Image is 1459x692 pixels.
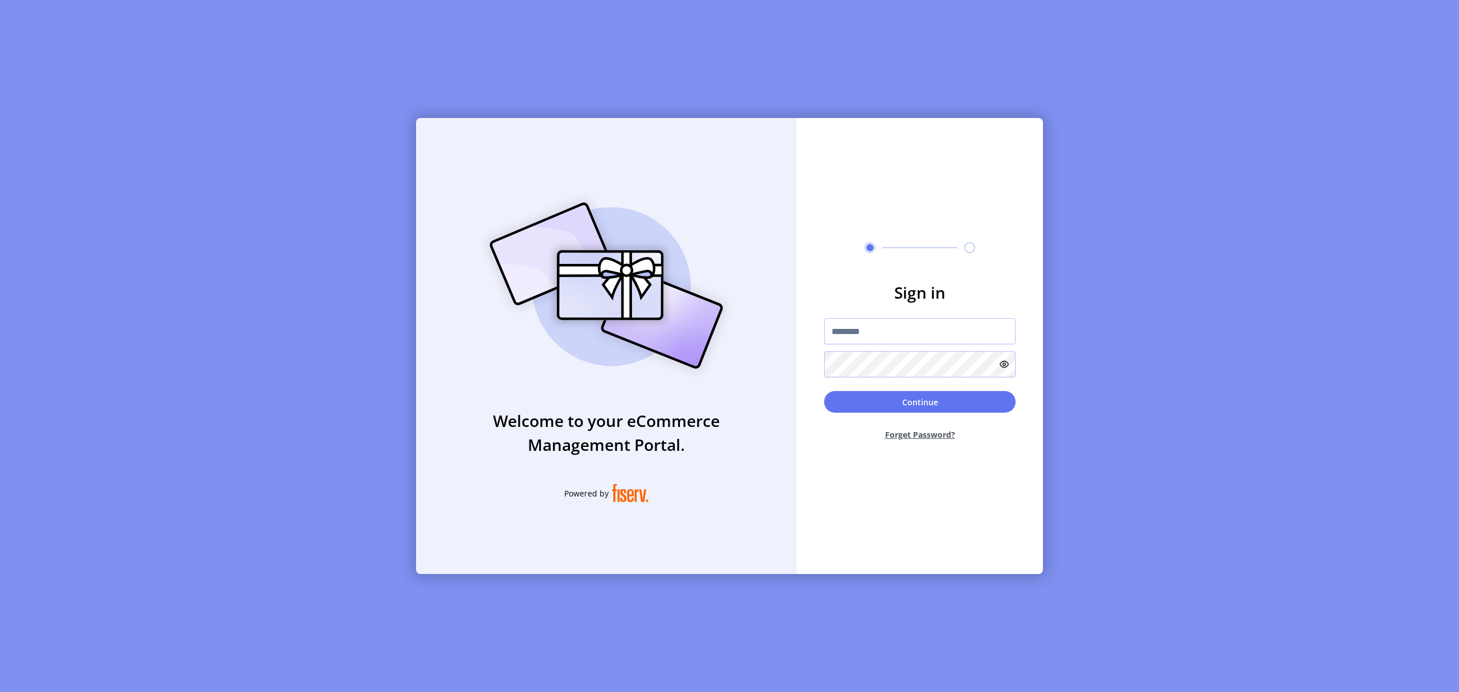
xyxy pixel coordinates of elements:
button: Continue [824,391,1016,413]
h3: Sign in [824,280,1016,304]
img: card_Illustration.svg [472,190,740,381]
h3: Welcome to your eCommerce Management Portal. [416,409,797,457]
span: Powered by [564,487,609,499]
button: Forget Password? [824,420,1016,450]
